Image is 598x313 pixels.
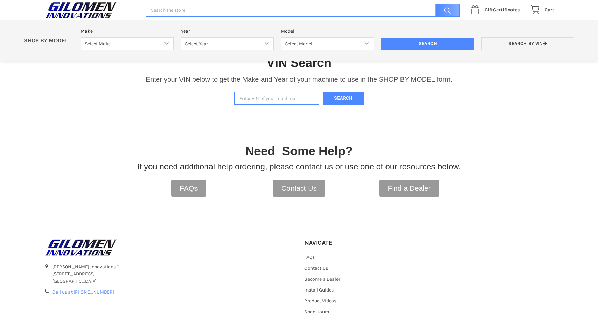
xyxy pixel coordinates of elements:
[52,289,114,295] a: Call us at [PHONE_NUMBER]
[44,239,294,256] a: GILOMEN INNOVATIONS
[273,180,325,197] a: Contact Us
[304,254,315,260] a: FAQs
[234,92,319,105] input: Enter VIN of your machine
[323,92,364,105] button: Search
[545,7,554,13] span: Cart
[146,4,460,17] input: Search the store
[44,2,139,19] a: GILOMEN INNOVATIONS
[146,74,452,85] p: Enter your VIN below to get the Make and Year of your machine to use in the SHOP BY MODEL form.
[304,276,340,282] a: Become a Dealer
[304,239,380,247] h5: Navigate
[467,6,527,14] a: GiftCertificates
[381,38,474,50] input: Search
[137,161,461,173] p: If you need additional help ordering, please contact us or use one of our resources below.
[527,6,554,14] a: Cart
[304,265,328,271] a: Contact Us
[304,287,334,293] a: Install Guides
[44,2,119,19] img: GILOMEN INNOVATIONS
[485,7,493,13] span: Gift
[245,142,353,161] p: Need Some Help?
[44,239,119,256] img: GILOMEN INNOVATIONS
[81,28,174,35] label: Make
[485,7,520,13] span: Certificates
[20,37,77,44] p: SHOP BY MODEL
[481,37,574,50] a: Search by VIN
[379,180,439,197] a: Find a Dealer
[181,28,274,35] label: Year
[304,298,336,304] a: Product Videos
[432,4,460,17] input: Search
[281,28,374,35] label: Model
[52,263,294,285] address: [PERSON_NAME] Innovations™ [STREET_ADDRESS] [GEOGRAPHIC_DATA]
[267,55,331,71] h1: VIN Search
[171,180,206,197] a: FAQs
